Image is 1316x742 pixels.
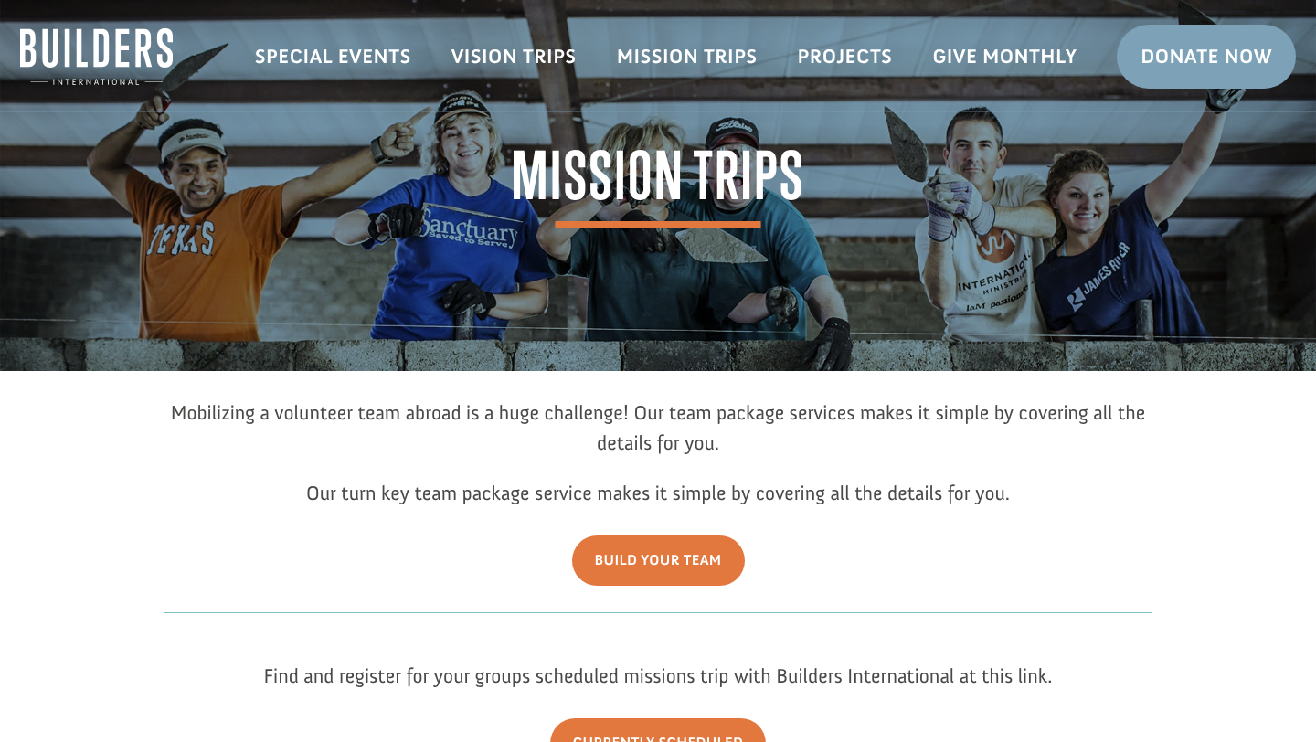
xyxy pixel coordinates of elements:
[20,28,173,85] img: Builders International
[431,30,597,83] a: Vision Trips
[778,30,913,83] a: Projects
[597,30,778,83] a: Mission Trips
[912,30,1097,83] a: Give Monthly
[1117,25,1296,89] a: Donate Now
[511,143,804,227] span: Mission Trips
[572,535,745,586] a: Build Your Team
[171,400,1146,455] span: Mobilizing a volunteer team abroad is a huge challenge! Our team package services makes it simple...
[263,663,1052,688] span: Find and register for your groups scheduled missions trip with Builders International at this link.
[235,30,431,83] a: Special Events
[306,481,1010,505] span: Our turn key team package service makes it simple by covering all the details for you.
